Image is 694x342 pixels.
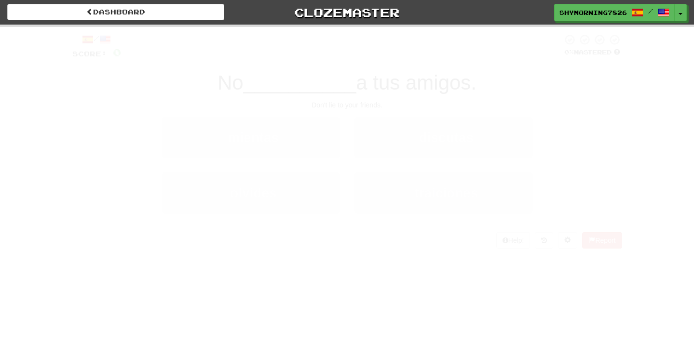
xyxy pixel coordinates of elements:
span: 0 [385,26,394,37]
div: Mastered [562,48,622,57]
span: No [218,71,244,94]
small: 2 . [413,136,419,144]
button: 1.mientas [162,117,340,158]
button: Help! [496,232,531,249]
span: 10 [528,26,544,37]
span: 0 % [564,48,574,56]
span: / [648,8,653,14]
small: 4 . [409,191,415,199]
button: 2.discutas [354,117,533,158]
span: a tus amigos. [356,71,476,94]
div: Don't lie to your friends. [72,100,622,110]
span: mientas [228,130,279,145]
button: Report [582,232,622,249]
a: ShyMorning7826 / [554,4,675,21]
a: Dashboard [7,4,224,20]
div: / [72,34,121,46]
button: 3.olvides [162,172,340,214]
span: ShyMorning7826 [559,8,627,17]
small: 3 . [224,191,230,199]
span: 0 [113,46,121,58]
span: 0 [216,26,224,37]
span: discutas [419,130,474,145]
span: Score: [72,50,107,58]
a: Clozemaster [239,4,456,21]
span: __________ [244,71,356,94]
button: Round history (alt+y) [535,232,553,249]
span: traiciones [414,185,478,200]
small: 1 . [222,136,228,144]
span: olvides [230,185,276,200]
button: 4.traiciones [354,172,533,214]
